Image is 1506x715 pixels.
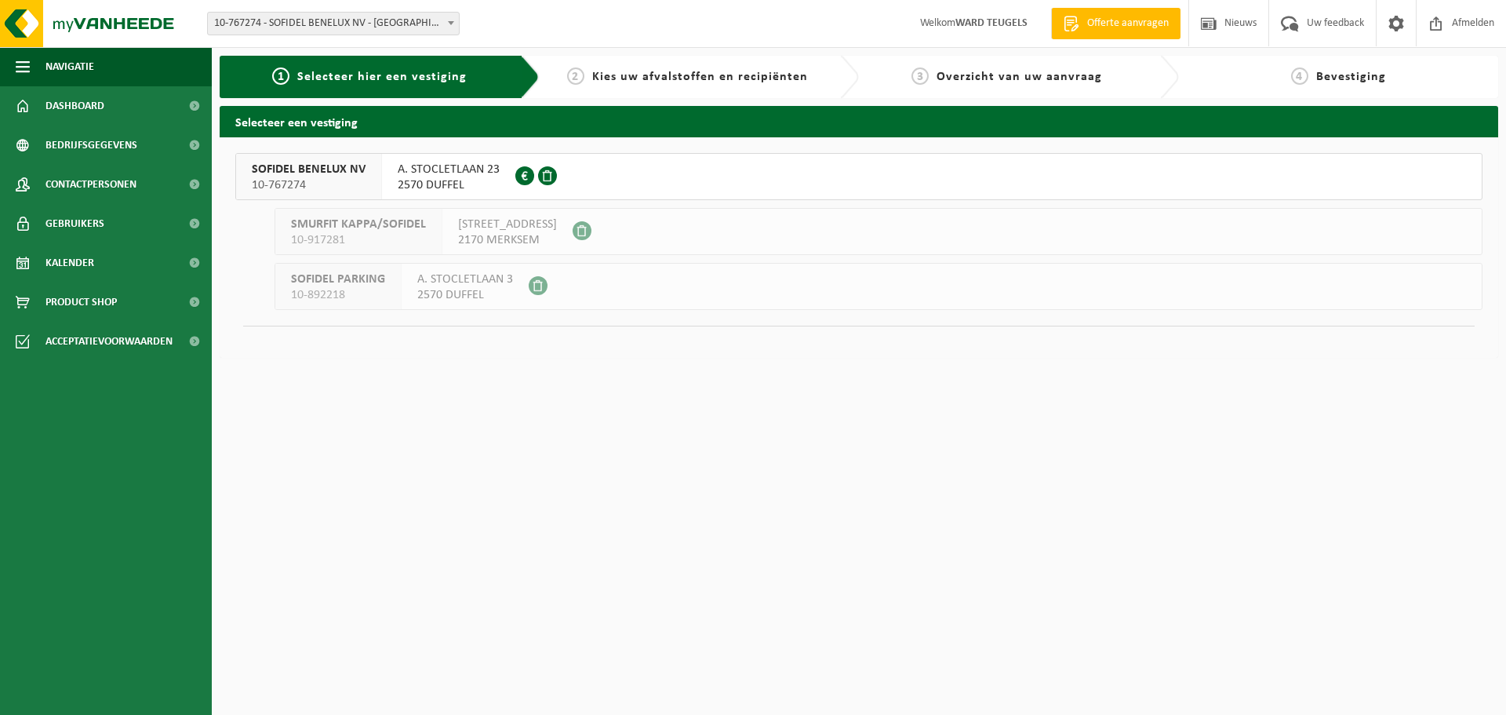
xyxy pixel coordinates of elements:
span: 2570 DUFFEL [417,287,513,303]
span: Gebruikers [45,204,104,243]
span: 4 [1291,67,1308,85]
span: A. STOCLETLAAN 3 [417,272,513,287]
span: 10-892218 [291,287,385,303]
span: SOFIDEL BENELUX NV [252,162,366,177]
span: Kies uw afvalstoffen en recipiënten [592,71,808,83]
span: 3 [911,67,929,85]
span: 10-767274 [252,177,366,193]
a: Offerte aanvragen [1051,8,1180,39]
span: 2170 MERKSEM [458,232,557,248]
span: Bedrijfsgegevens [45,126,137,165]
span: [STREET_ADDRESS] [458,217,557,232]
span: 10-767274 - SOFIDEL BENELUX NV - DUFFEL [207,12,460,35]
span: 2570 DUFFEL [398,177,500,193]
span: Product Shop [45,283,117,322]
span: 10-917281 [291,232,426,248]
span: 1 [272,67,289,85]
h2: Selecteer een vestiging [220,106,1498,137]
span: 2 [567,67,584,85]
span: Selecteer hier een vestiging [297,71,467,83]
button: SOFIDEL BENELUX NV 10-767274 A. STOCLETLAAN 232570 DUFFEL [235,153,1482,200]
span: Dashboard [45,86,104,126]
span: SMURFIT KAPPA/SOFIDEL [291,217,426,232]
span: Navigatie [45,47,94,86]
span: Overzicht van uw aanvraag [937,71,1102,83]
span: Acceptatievoorwaarden [45,322,173,361]
span: Contactpersonen [45,165,136,204]
span: 10-767274 - SOFIDEL BENELUX NV - DUFFEL [208,13,459,35]
span: SOFIDEL PARKING [291,272,385,287]
span: Kalender [45,243,94,283]
span: Bevestiging [1316,71,1386,83]
span: Offerte aanvragen [1083,16,1173,31]
strong: WARD TEUGELS [955,17,1028,29]
span: A. STOCLETLAAN 23 [398,162,500,177]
